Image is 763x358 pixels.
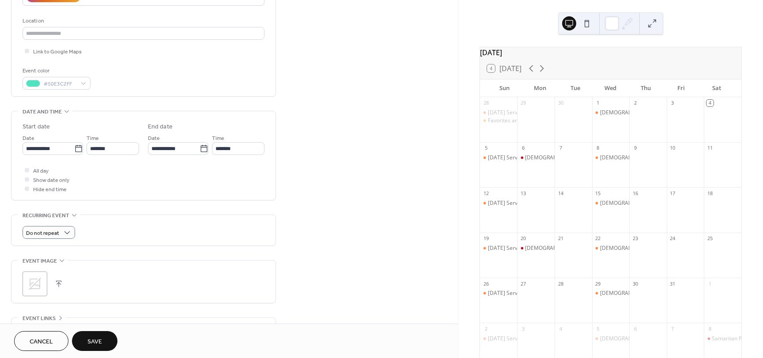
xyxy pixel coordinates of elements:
div: Sunday Services [480,154,517,162]
div: Sunday Services [480,290,517,297]
div: 29 [595,280,601,287]
div: [DATE] Services [488,335,527,343]
div: Sat [699,79,734,97]
div: 31 [669,280,676,287]
div: 5 [483,145,489,151]
span: Date [148,134,160,143]
div: 30 [632,280,638,287]
div: 21 [557,235,564,242]
div: 26 [483,280,489,287]
div: [DEMOGRAPHIC_DATA] Study [600,109,673,117]
div: 30 [557,100,564,106]
button: Save [72,331,117,351]
span: Save [87,337,102,347]
div: Mon [522,79,558,97]
div: [DATE] Services [488,109,527,117]
div: Location [23,16,263,26]
div: 5 [595,325,601,332]
div: Start date [23,122,50,132]
div: [DATE] [480,47,741,58]
span: Show date only [33,176,69,185]
div: 3 [669,100,676,106]
div: [DEMOGRAPHIC_DATA] Pre-Packing [525,245,614,252]
div: 22 [595,235,601,242]
div: 29 [520,100,526,106]
div: 8 [595,145,601,151]
div: Bible Study [592,245,630,252]
div: 27 [520,280,526,287]
span: Date [23,134,34,143]
div: 4 [706,100,713,106]
span: Link to Google Maps [33,47,82,57]
div: Sunday Services [480,200,517,207]
div: Fri [664,79,699,97]
div: 2 [483,325,489,332]
div: Favorites and Fellowship [488,117,548,124]
div: [DATE] Services [488,290,527,297]
div: End date [148,122,173,132]
div: 20 [520,235,526,242]
div: [DATE] Services [488,245,527,252]
div: 7 [557,145,564,151]
div: Bible Study [592,109,630,117]
div: Tue [558,79,593,97]
div: [DATE] Services [488,200,527,207]
div: 4 [557,325,564,332]
div: 3 [520,325,526,332]
div: Bible Study [592,200,630,207]
div: [DATE] Services [488,154,527,162]
div: Event color [23,66,89,75]
div: Bible Study [592,290,630,297]
div: [DEMOGRAPHIC_DATA] Study [600,335,673,343]
div: Sunday Services [480,245,517,252]
div: Samaritan Purse Packing Day! [704,335,741,343]
div: 28 [483,100,489,106]
div: Wed [593,79,628,97]
span: Time [212,134,224,143]
span: Event image [23,256,57,266]
span: Recurring event [23,211,69,220]
span: Do not repeat [26,228,59,238]
div: Ladies Pre-Packing [517,154,555,162]
div: 18 [706,190,713,196]
div: 11 [706,145,713,151]
div: Sunday Services [480,335,517,343]
div: 24 [669,235,676,242]
div: [DEMOGRAPHIC_DATA] Study [600,154,673,162]
div: 12 [483,190,489,196]
div: 16 [632,190,638,196]
div: Ladies Pre-Packing [517,245,555,252]
span: Cancel [30,337,53,347]
div: 14 [557,190,564,196]
span: All day [33,166,49,176]
span: Hide end time [33,185,67,194]
div: [DEMOGRAPHIC_DATA] Study [600,200,673,207]
div: 9 [632,145,638,151]
div: 1 [706,280,713,287]
div: ••• [11,318,276,336]
button: Cancel [14,331,68,351]
div: 19 [483,235,489,242]
span: Time [87,134,99,143]
div: 8 [706,325,713,332]
div: [DEMOGRAPHIC_DATA] Study [600,245,673,252]
div: 13 [520,190,526,196]
div: 7 [669,325,676,332]
div: 6 [632,325,638,332]
div: [DEMOGRAPHIC_DATA] Study [600,290,673,297]
div: [DEMOGRAPHIC_DATA] Pre-Packing [525,154,614,162]
div: 25 [706,235,713,242]
div: Bible Study [592,335,630,343]
div: 6 [520,145,526,151]
div: 23 [632,235,638,242]
span: #50E3C2FF [44,79,76,89]
div: 1 [595,100,601,106]
div: Bible Study [592,154,630,162]
div: Sun [487,79,522,97]
div: ; [23,271,47,296]
span: Event links [23,314,56,323]
div: Favorites and Fellowship [480,117,517,124]
div: 2 [632,100,638,106]
div: Sunday Services [480,109,517,117]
